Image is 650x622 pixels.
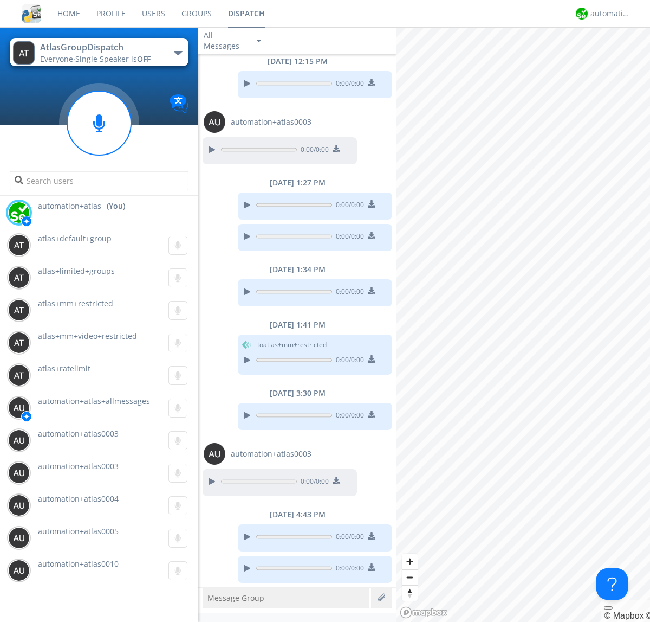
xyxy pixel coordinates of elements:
[604,611,643,620] a: Mapbox
[368,411,375,418] img: download media button
[38,526,119,536] span: automation+atlas0005
[204,30,247,52] div: All Messages
[38,396,150,406] span: automation+atlas+allmessages
[38,493,119,504] span: automation+atlas0004
[40,54,162,65] div: Everyone ·
[8,495,30,516] img: 373638.png
[590,8,631,19] div: automation+atlas
[332,563,364,575] span: 0:00 / 0:00
[38,363,90,374] span: atlas+ratelimit
[332,79,364,91] span: 0:00 / 0:00
[332,532,364,544] span: 0:00 / 0:00
[576,8,588,20] img: d2d01cd9b4174d08988066c6d424eccd
[231,448,311,459] span: automation+atlas0003
[333,477,340,484] img: download media button
[38,331,137,341] span: atlas+mm+video+restricted
[596,568,628,600] iframe: Toggle Customer Support
[8,299,30,321] img: 373638.png
[198,56,396,67] div: [DATE] 12:15 PM
[38,559,119,569] span: automation+atlas0010
[13,41,35,65] img: 373638.png
[8,364,30,386] img: 373638.png
[8,527,30,549] img: 373638.png
[368,287,375,294] img: download media button
[198,509,396,520] div: [DATE] 4:43 PM
[204,443,225,465] img: 373638.png
[368,355,375,363] img: download media button
[8,560,30,581] img: 373638.png
[10,171,188,190] input: Search users
[257,340,327,350] span: to atlas+mm+restricted
[332,287,364,299] span: 0:00 / 0:00
[198,319,396,330] div: [DATE] 1:41 PM
[8,332,30,354] img: 373638.png
[137,54,151,64] span: OFF
[10,38,188,66] button: AtlasGroupDispatchEveryone·Single Speaker isOFF
[38,298,113,309] span: atlas+mm+restricted
[8,234,30,256] img: 373638.png
[332,200,364,212] span: 0:00 / 0:00
[38,201,101,211] span: automation+atlas
[368,232,375,239] img: download media button
[297,477,329,489] span: 0:00 / 0:00
[204,111,225,133] img: 373638.png
[22,4,41,23] img: cddb5a64eb264b2086981ab96f4c1ba7
[8,202,30,223] img: d2d01cd9b4174d08988066c6d424eccd
[107,201,125,211] div: (You)
[75,54,151,64] span: Single Speaker is
[332,411,364,422] span: 0:00 / 0:00
[231,117,311,127] span: automation+atlas0003
[402,585,418,601] button: Reset bearing to north
[297,145,329,157] span: 0:00 / 0:00
[38,266,115,276] span: atlas+limited+groups
[332,355,364,367] span: 0:00 / 0:00
[333,145,340,152] img: download media button
[198,177,396,188] div: [DATE] 1:27 PM
[402,569,418,585] button: Zoom out
[38,233,112,243] span: atlas+default+group
[40,41,162,54] div: AtlasGroupDispatch
[170,94,188,113] img: Translation enabled
[332,232,364,243] span: 0:00 / 0:00
[38,428,119,439] span: automation+atlas0003
[368,200,375,208] img: download media button
[8,267,30,288] img: 373638.png
[402,554,418,569] button: Zoom in
[402,570,418,585] span: Zoom out
[257,40,261,42] img: caret-down-sm.svg
[38,461,119,471] span: automation+atlas0003
[400,606,447,619] a: Mapbox logo
[198,264,396,275] div: [DATE] 1:34 PM
[198,388,396,399] div: [DATE] 3:30 PM
[604,606,613,610] button: Toggle attribution
[8,429,30,451] img: 373638.png
[8,462,30,484] img: 373638.png
[8,397,30,419] img: 373638.png
[368,563,375,571] img: download media button
[368,532,375,540] img: download media button
[368,79,375,86] img: download media button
